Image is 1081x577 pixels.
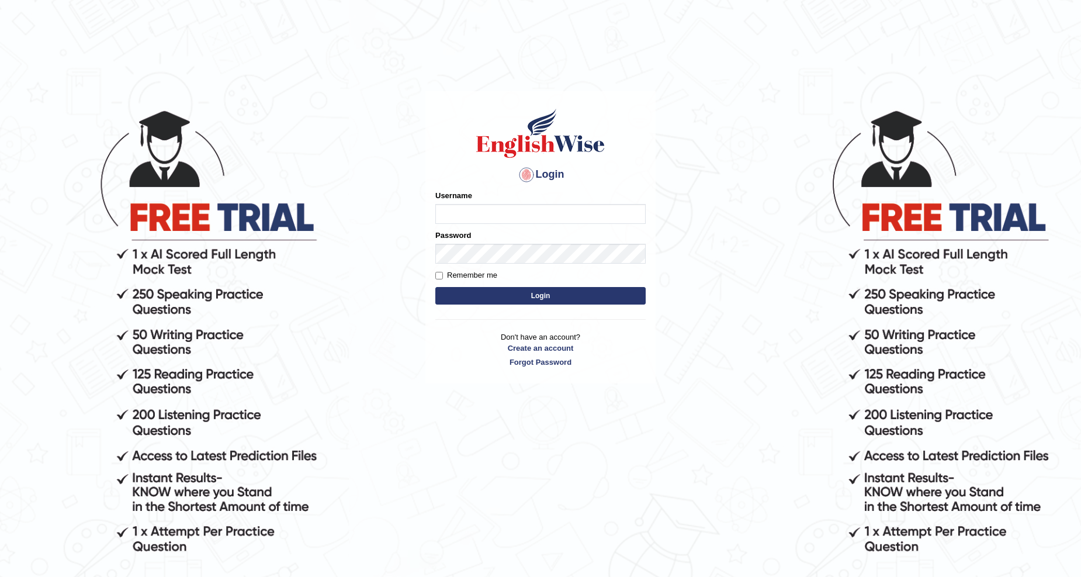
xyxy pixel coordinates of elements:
[435,287,646,305] button: Login
[435,331,646,368] p: Don't have an account?
[435,270,497,281] label: Remember me
[435,165,646,184] h4: Login
[435,357,646,368] a: Forgot Password
[435,230,471,241] label: Password
[435,190,472,201] label: Username
[474,107,607,160] img: Logo of English Wise sign in for intelligent practice with AI
[435,343,646,354] a: Create an account
[435,272,443,279] input: Remember me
